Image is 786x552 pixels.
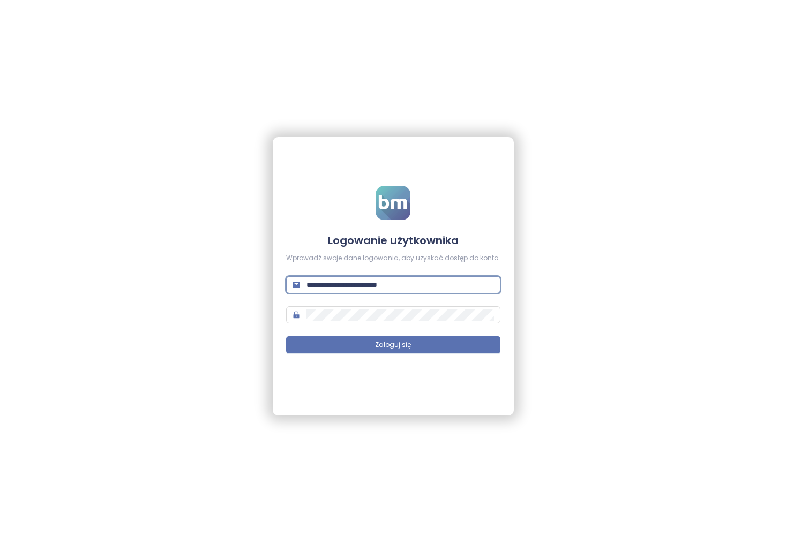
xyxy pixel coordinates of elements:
span: lock [293,311,300,319]
img: logo [376,186,410,220]
span: Zaloguj się [375,340,411,350]
button: Zaloguj się [286,336,500,353]
span: mail [293,281,300,289]
h4: Logowanie użytkownika [286,233,500,248]
div: Wprowadź swoje dane logowania, aby uzyskać dostęp do konta. [286,253,500,263]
